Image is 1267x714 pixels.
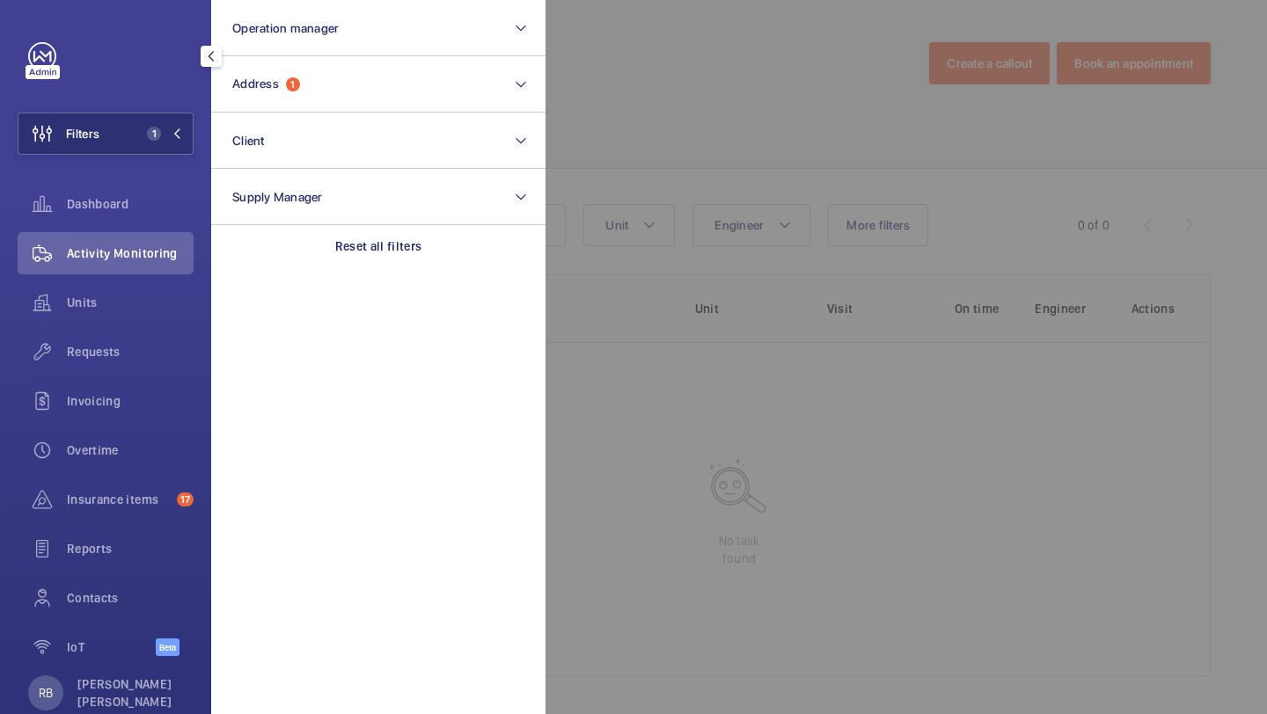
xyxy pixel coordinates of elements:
[67,540,194,557] span: Reports
[67,343,194,361] span: Requests
[77,675,183,710] p: [PERSON_NAME] [PERSON_NAME]
[67,392,194,410] span: Invoicing
[67,244,194,262] span: Activity Monitoring
[67,589,194,607] span: Contacts
[67,195,194,213] span: Dashboard
[156,638,179,656] span: Beta
[67,638,156,656] span: IoT
[18,113,194,155] button: Filters1
[147,127,161,141] span: 1
[39,684,53,702] p: RB
[66,125,99,142] span: Filters
[177,492,194,506] span: 17
[67,294,194,311] span: Units
[67,441,194,459] span: Overtime
[67,491,170,508] span: Insurance items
